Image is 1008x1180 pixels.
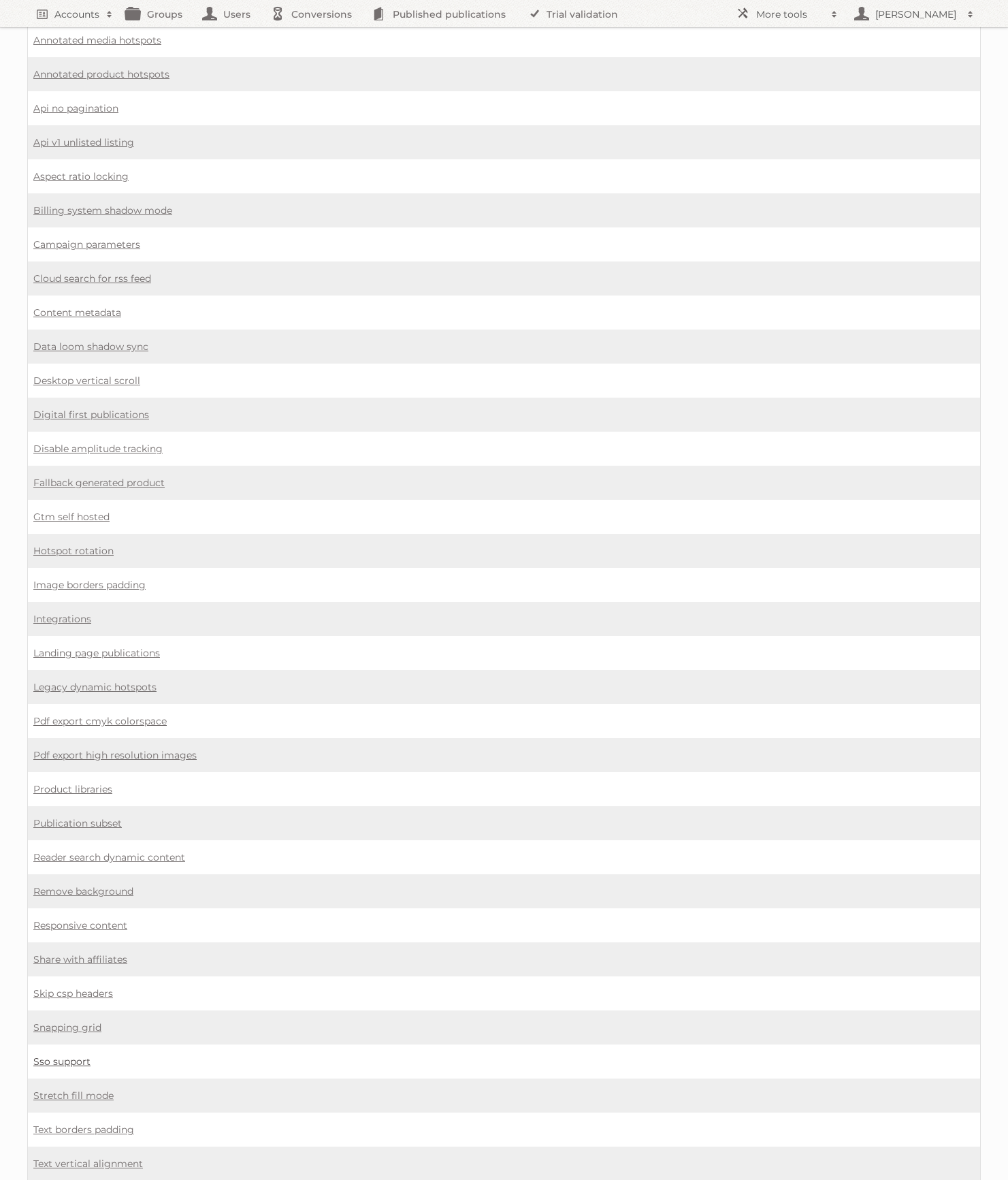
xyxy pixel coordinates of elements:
[33,1158,143,1170] a: Text vertical alignment
[33,340,148,353] a: Data loom shadow sync
[33,1055,91,1068] a: Sso support
[33,204,172,217] a: Billing system shadow mode
[33,136,134,148] a: Api v1 unlisted listing
[54,7,99,21] h2: Accounts
[33,613,91,625] a: Integrations
[33,987,113,1000] a: Skip csp headers
[33,511,110,523] a: Gtm self hosted
[33,885,133,897] a: Remove background
[33,306,121,319] a: Content metadata
[33,953,127,966] a: Share with affiliates
[872,7,960,21] h2: [PERSON_NAME]
[33,102,118,114] a: Api no pagination
[33,919,127,931] a: Responsive content
[33,34,161,46] a: Annotated media hotspots
[33,409,149,421] a: Digital first publications
[33,579,146,591] a: Image borders padding
[33,749,197,761] a: Pdf export high resolution images
[33,443,163,455] a: Disable amplitude tracking
[33,1021,101,1034] a: Snapping grid
[33,477,165,489] a: Fallback generated product
[33,68,169,80] a: Annotated product hotspots
[33,851,185,863] a: Reader search dynamic content
[33,272,151,285] a: Cloud search for rss feed
[33,715,167,727] a: Pdf export cmyk colorspace
[33,647,160,659] a: Landing page publications
[33,545,114,557] a: Hotspot rotation
[33,238,140,251] a: Campaign parameters
[756,7,824,21] h2: More tools
[33,1123,134,1136] a: Text borders padding
[33,817,122,829] a: Publication subset
[33,1089,114,1102] a: Stretch fill mode
[33,170,129,182] a: Aspect ratio locking
[33,783,112,795] a: Product libraries
[33,681,157,693] a: Legacy dynamic hotspots
[33,374,140,387] a: Desktop vertical scroll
